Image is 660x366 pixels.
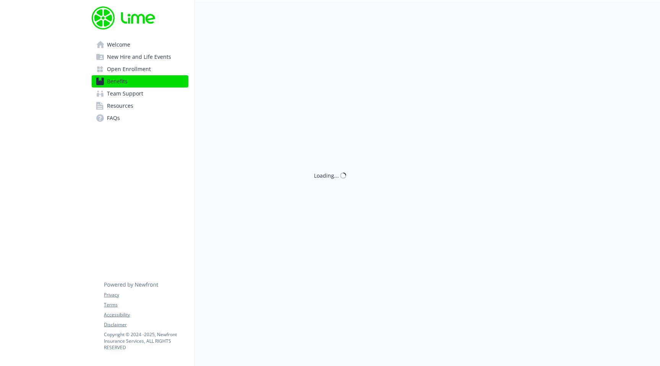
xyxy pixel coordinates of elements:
p: Copyright © 2024 - 2025 , Newfront Insurance Services, ALL RIGHTS RESERVED [104,331,188,351]
a: Privacy [104,292,188,298]
a: Benefits [92,75,188,87]
a: FAQs [92,112,188,124]
a: New Hire and Life Events [92,51,188,63]
span: Benefits [107,75,128,87]
span: Team Support [107,87,143,100]
span: Welcome [107,39,130,51]
a: Open Enrollment [92,63,188,75]
a: Disclaimer [104,321,188,328]
span: New Hire and Life Events [107,51,171,63]
a: Welcome [92,39,188,51]
span: Resources [107,100,133,112]
span: Open Enrollment [107,63,151,75]
a: Terms [104,301,188,308]
a: Team Support [92,87,188,100]
a: Accessibility [104,311,188,318]
a: Resources [92,100,188,112]
span: FAQs [107,112,120,124]
div: Loading... [314,172,339,180]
